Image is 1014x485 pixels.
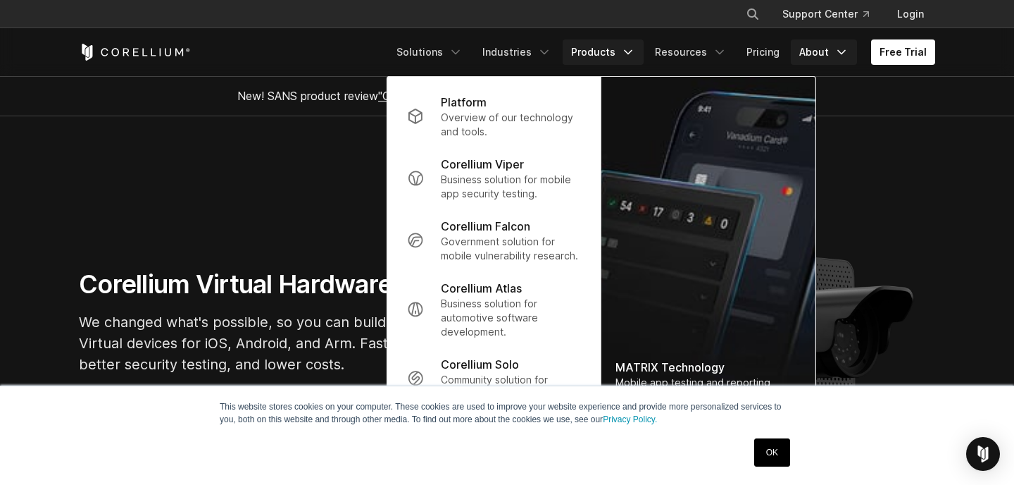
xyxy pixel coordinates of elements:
a: MATRIX Technology Mobile app testing and reporting automation. [601,77,815,418]
a: Industries [474,39,560,65]
a: Solutions [388,39,471,65]
p: Community solution for mobile security discovery. [441,373,581,401]
div: Open Intercom Messenger [966,437,1000,471]
p: Corellium Solo [441,356,519,373]
div: Domain Overview [54,83,126,92]
h1: Corellium Virtual Hardware [79,269,501,300]
a: Corellium Atlas Business solution for automotive software development. [396,271,592,348]
div: Domain: [DOMAIN_NAME] [37,37,155,48]
div: Navigation Menu [388,39,935,65]
a: Free Trial [871,39,935,65]
a: OK [754,438,790,467]
a: Products [563,39,644,65]
div: MATRIX Technology [615,359,801,376]
p: We changed what's possible, so you can build what's next. Virtual devices for iOS, Android, and A... [79,312,501,375]
a: About [791,39,857,65]
img: Matrix_WebNav_1x [601,77,815,418]
a: Platform Overview of our technology and tools. [396,85,592,147]
a: Privacy Policy. [603,415,657,424]
img: tab_domain_overview_orange.svg [38,82,49,93]
a: Resources [646,39,735,65]
img: logo_orange.svg [23,23,34,34]
span: New! SANS product review now available. [237,89,777,103]
p: Business solution for automotive software development. [441,297,581,339]
p: Government solution for mobile vulnerability research. [441,235,581,263]
a: Login [886,1,935,27]
p: Corellium Viper [441,156,524,173]
div: Navigation Menu [729,1,935,27]
p: Platform [441,94,487,111]
div: v 4.0.25 [39,23,69,34]
a: Corellium Viper Business solution for mobile app security testing. [396,147,592,209]
img: tab_keywords_by_traffic_grey.svg [140,82,151,93]
a: Pricing [738,39,788,65]
button: Search [740,1,765,27]
a: Corellium Solo Community solution for mobile security discovery. [396,348,592,410]
div: Keywords by Traffic [156,83,237,92]
a: Support Center [771,1,880,27]
a: Corellium Falcon Government solution for mobile vulnerability research. [396,209,592,271]
a: Corellium Home [79,44,191,61]
p: Corellium Falcon [441,218,530,235]
a: "Collaborative Mobile App Security Development and Analysis" [378,89,703,103]
p: Corellium Atlas [441,280,522,297]
p: Overview of our technology and tools. [441,111,581,139]
p: Business solution for mobile app security testing. [441,173,581,201]
img: website_grey.svg [23,37,34,48]
p: This website stores cookies on your computer. These cookies are used to improve your website expe... [220,400,794,426]
div: Mobile app testing and reporting automation. [615,376,801,404]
